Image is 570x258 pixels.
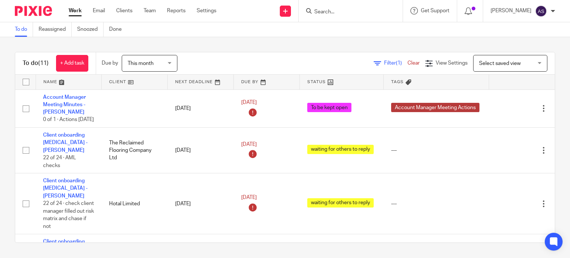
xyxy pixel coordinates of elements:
h1: To do [23,59,49,67]
a: Snoozed [77,22,104,37]
span: waiting for others to reply [307,198,374,208]
a: Team [144,7,156,14]
a: Settings [197,7,216,14]
p: Due by [102,59,118,67]
a: To do [15,22,33,37]
span: [DATE] [241,195,257,200]
a: Done [109,22,127,37]
td: [DATE] [168,128,234,173]
span: View Settings [436,61,468,66]
span: waiting for others to reply [307,145,374,154]
span: (1) [396,61,402,66]
span: [DATE] [241,142,257,147]
a: + Add task [56,55,88,72]
td: The Reclaimed Flooring Company Ltd [102,128,168,173]
span: 0 of 1 · Actions [DATE] [43,117,94,123]
span: This month [128,61,154,66]
span: Tags [391,80,404,84]
td: [DATE] [168,173,234,234]
a: Email [93,7,105,14]
td: Hotal Limited [102,173,168,234]
span: Select saved view [479,61,521,66]
td: [DATE] [168,89,234,128]
span: 22 of 24 · check client manager filled out risk matrix and chase if not [43,201,94,229]
div: --- [391,147,482,154]
a: Client onboarding [MEDICAL_DATA] - [PERSON_NAME] [43,178,88,199]
a: Clear [407,61,420,66]
img: Pixie [15,6,52,16]
a: Client onboarding [MEDICAL_DATA] - [PERSON_NAME] [43,133,88,153]
a: Account Manager Meeting Minutes - [PERSON_NAME] [43,95,86,115]
span: To be kept open [307,103,351,112]
div: --- [391,200,482,208]
input: Search [314,9,380,16]
a: Reports [167,7,186,14]
p: [PERSON_NAME] [491,7,531,14]
img: svg%3E [535,5,547,17]
span: Get Support [421,8,449,13]
a: Reassigned [39,22,72,37]
a: Work [69,7,82,14]
span: [DATE] [241,100,257,105]
a: Clients [116,7,132,14]
span: Account Manager Meeting Actions [391,103,479,112]
span: Filter [384,61,407,66]
span: (11) [38,60,49,66]
span: 22 of 24 · AML checks [43,155,76,168]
